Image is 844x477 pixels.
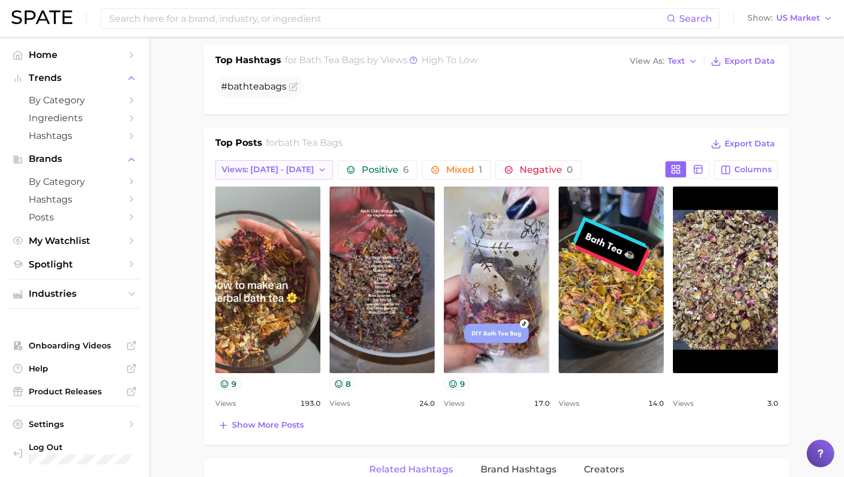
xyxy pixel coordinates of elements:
button: Export Data [708,53,778,69]
span: 193.0 [300,397,320,410]
span: bags [264,81,287,92]
span: Positive [362,165,409,174]
span: Views [444,397,464,410]
a: Onboarding Videos [9,337,140,354]
button: Show more posts [215,417,307,433]
span: by Category [29,95,121,106]
span: 17.0 [534,397,549,410]
span: by Category [29,176,121,187]
span: Views [215,397,236,410]
a: Settings [9,416,140,433]
button: 9 [215,378,241,390]
button: 8 [330,378,355,390]
span: Log Out [29,442,131,452]
span: Posts [29,212,121,223]
span: Show [748,15,773,21]
a: Hashtags [9,127,140,145]
button: Brands [9,150,140,168]
span: Views [330,397,350,410]
span: high to low [421,55,478,65]
span: View As [630,58,664,64]
button: Trends [9,69,140,87]
span: Negative [520,165,573,174]
span: Views [673,397,694,410]
span: Creators [584,464,624,475]
a: Ingredients [9,109,140,127]
span: Spotlight [29,259,121,270]
a: Log out. Currently logged in with e-mail mathilde@spate.nyc. [9,439,140,468]
span: 6 [403,164,409,175]
a: Posts [9,208,140,226]
a: Help [9,360,140,377]
a: by Category [9,173,140,191]
input: Search here for a brand, industry, or ingredient [108,9,667,28]
span: Views [559,397,579,410]
span: Text [668,58,685,64]
span: bath tea bags [299,55,365,65]
a: Product Releases [9,383,140,400]
span: Mixed [446,165,482,174]
span: tea [249,81,264,92]
span: Help [29,363,121,374]
span: Views: [DATE] - [DATE] [222,165,314,174]
span: Settings [29,419,121,429]
span: Brands [29,154,121,164]
button: Flag as miscategorized or irrelevant [289,82,298,91]
img: SPATE [11,10,72,24]
span: Trends [29,73,121,83]
span: Ingredients [29,113,121,123]
span: Export Data [725,139,775,149]
span: Hashtags [29,194,121,205]
span: 1 [479,164,482,175]
span: Hashtags [29,130,121,141]
button: 9 [444,378,470,390]
span: bath tea bags [278,137,343,148]
button: Export Data [708,136,778,152]
span: US Market [776,15,820,21]
h1: Top Hashtags [215,53,281,69]
a: My Watchlist [9,232,140,250]
span: My Watchlist [29,235,121,246]
span: Export Data [725,56,775,66]
span: Brand Hashtags [481,464,556,475]
span: Industries [29,289,121,299]
span: Related Hashtags [369,464,453,475]
span: Search [679,13,712,24]
span: Home [29,49,121,60]
span: Product Releases [29,386,121,397]
h2: for by Views [285,53,478,69]
button: Columns [714,160,778,180]
span: # [221,81,287,92]
button: View AsText [627,54,700,69]
span: Onboarding Videos [29,340,121,351]
a: Home [9,46,140,64]
span: 14.0 [648,397,664,410]
button: Views: [DATE] - [DATE] [215,160,333,180]
span: Columns [734,165,772,174]
span: 24.0 [419,397,435,410]
h2: for [266,136,343,153]
span: bath [227,81,249,92]
span: 0 [567,164,573,175]
a: Hashtags [9,191,140,208]
h1: Top Posts [215,136,262,153]
button: ShowUS Market [745,11,835,26]
span: 3.0 [767,397,778,410]
a: Spotlight [9,255,140,273]
a: by Category [9,91,140,109]
span: Show more posts [232,420,304,430]
button: Industries [9,285,140,303]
